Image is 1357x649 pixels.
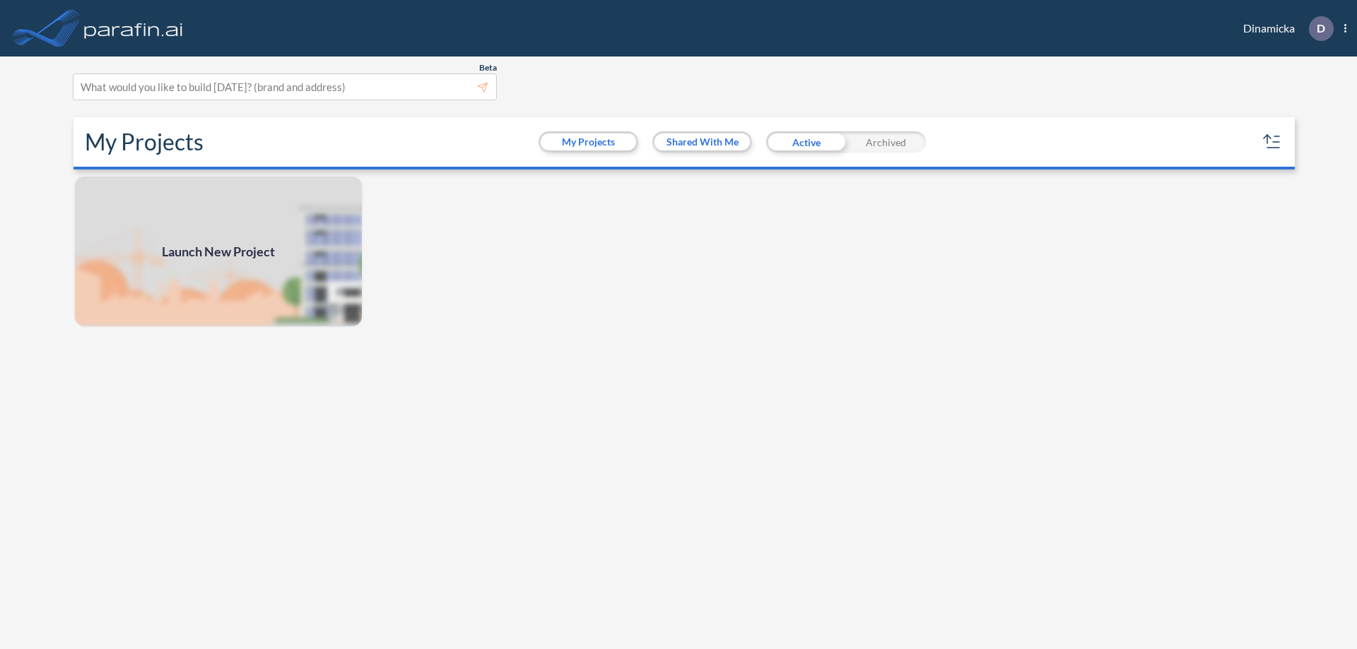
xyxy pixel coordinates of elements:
[1261,131,1283,153] button: sort
[541,133,636,150] button: My Projects
[81,14,186,42] img: logo
[766,131,846,153] div: Active
[74,175,363,328] img: add
[162,242,275,261] span: Launch New Project
[1222,16,1346,41] div: Dinamicka
[479,62,497,73] span: Beta
[654,133,750,150] button: Shared With Me
[846,131,926,153] div: Archived
[1317,22,1325,35] p: D
[85,129,204,155] h2: My Projects
[74,175,363,328] a: Launch New Project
